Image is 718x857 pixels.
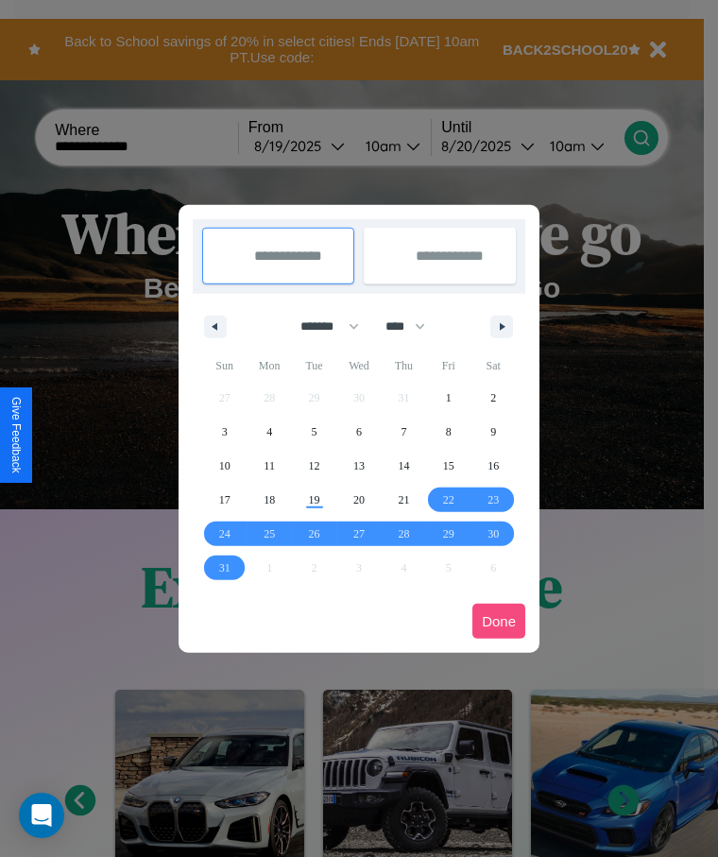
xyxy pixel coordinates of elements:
[264,483,275,517] span: 18
[398,449,409,483] span: 14
[446,381,452,415] span: 1
[202,551,247,585] button: 31
[443,449,454,483] span: 15
[443,517,454,551] span: 29
[490,381,496,415] span: 2
[382,351,426,381] span: Thu
[247,449,291,483] button: 11
[336,517,381,551] button: 27
[426,517,470,551] button: 29
[382,517,426,551] button: 28
[266,415,272,449] span: 4
[19,793,64,838] div: Open Intercom Messenger
[264,449,275,483] span: 11
[382,483,426,517] button: 21
[202,483,247,517] button: 17
[426,351,470,381] span: Fri
[471,351,516,381] span: Sat
[292,351,336,381] span: Tue
[356,415,362,449] span: 6
[446,415,452,449] span: 8
[471,483,516,517] button: 23
[292,415,336,449] button: 5
[247,483,291,517] button: 18
[487,517,499,551] span: 30
[443,483,454,517] span: 22
[219,517,231,551] span: 24
[202,351,247,381] span: Sun
[202,415,247,449] button: 3
[353,517,365,551] span: 27
[398,517,409,551] span: 28
[312,415,317,449] span: 5
[219,551,231,585] span: 31
[219,483,231,517] span: 17
[471,381,516,415] button: 2
[336,449,381,483] button: 13
[426,483,470,517] button: 22
[487,483,499,517] span: 23
[309,517,320,551] span: 26
[487,449,499,483] span: 16
[401,415,406,449] span: 7
[202,449,247,483] button: 10
[264,517,275,551] span: 25
[382,415,426,449] button: 7
[247,351,291,381] span: Mon
[471,415,516,449] button: 9
[309,483,320,517] span: 19
[490,415,496,449] span: 9
[247,517,291,551] button: 25
[471,517,516,551] button: 30
[471,449,516,483] button: 16
[202,517,247,551] button: 24
[353,483,365,517] span: 20
[426,449,470,483] button: 15
[219,449,231,483] span: 10
[336,415,381,449] button: 6
[426,381,470,415] button: 1
[398,483,409,517] span: 21
[336,351,381,381] span: Wed
[353,449,365,483] span: 13
[426,415,470,449] button: 8
[247,415,291,449] button: 4
[472,604,525,639] button: Done
[9,397,23,473] div: Give Feedback
[292,449,336,483] button: 12
[382,449,426,483] button: 14
[292,517,336,551] button: 26
[336,483,381,517] button: 20
[222,415,228,449] span: 3
[309,449,320,483] span: 12
[292,483,336,517] button: 19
